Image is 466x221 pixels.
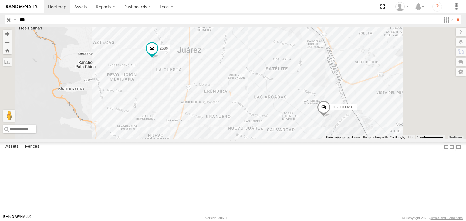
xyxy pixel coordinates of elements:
[332,105,362,109] span: 015910002825860
[2,143,22,151] label: Assets
[22,143,42,151] label: Fences
[431,216,463,220] a: Terms and Conditions
[3,38,12,46] button: Zoom out
[363,135,414,139] span: Datos del mapa ©2025 Google, INEGI
[205,216,228,220] div: Version: 306.00
[449,142,455,151] label: Dock Summary Table to the Right
[3,110,15,122] button: Arrastra el hombrecito naranja al mapa para abrir Street View
[3,30,12,38] button: Zoom in
[160,46,168,51] span: 2586
[13,15,18,24] label: Search Query
[441,15,454,24] label: Search Filter Options
[417,135,424,139] span: 1 km
[443,142,449,151] label: Dock Summary Table to the Left
[326,135,360,139] button: Combinaciones de teclas
[432,2,442,12] i: ?
[449,136,462,138] a: Condiciones
[415,135,445,139] button: Escala del mapa: 1 km por 61 píxeles
[3,46,12,54] button: Zoom Home
[393,2,411,11] div: Irving Rodriguez
[455,142,461,151] label: Hide Summary Table
[6,5,38,9] img: rand-logo.svg
[456,68,466,76] label: Map Settings
[3,215,31,221] a: Visit our Website
[3,58,12,66] label: Measure
[402,216,463,220] div: © Copyright 2025 -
